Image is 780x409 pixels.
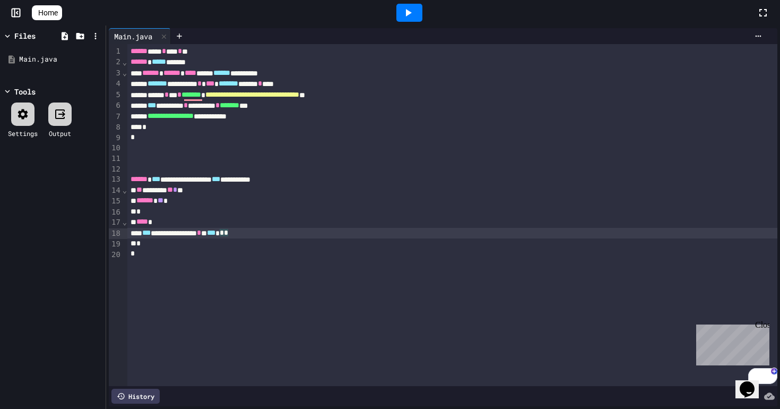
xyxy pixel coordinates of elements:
div: 16 [109,207,122,218]
div: 8 [109,122,122,133]
div: 9 [109,133,122,143]
div: 4 [109,79,122,89]
div: Settings [8,129,38,138]
div: History [111,389,160,404]
a: Home [32,5,62,20]
div: 5 [109,90,122,100]
div: Main.java [109,28,171,44]
div: 19 [109,239,122,250]
div: 10 [109,143,122,154]
div: 2 [109,57,122,67]
div: Main.java [109,31,158,42]
div: 17 [109,217,122,228]
div: 15 [109,196,122,207]
span: Fold line [122,58,127,66]
div: Main.java [19,54,102,65]
div: 18 [109,228,122,239]
span: Fold line [122,218,127,226]
div: 11 [109,154,122,164]
span: Fold line [122,69,127,77]
div: 7 [109,112,122,122]
div: 14 [109,185,122,196]
div: Tools [14,86,36,97]
iframe: chat widget [735,367,769,398]
div: To enrich screen reader interactions, please activate Accessibility in Grammarly extension settings [127,44,777,386]
div: 12 [109,164,122,175]
div: 13 [109,174,122,185]
div: 6 [109,100,122,111]
div: Output [49,129,71,138]
span: Fold line [122,186,127,194]
div: Files [14,30,36,41]
div: 1 [109,46,122,57]
div: Chat with us now!Close [4,4,73,67]
div: 20 [109,250,122,260]
div: 3 [109,68,122,79]
iframe: chat widget [692,320,769,365]
span: Home [38,7,58,18]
